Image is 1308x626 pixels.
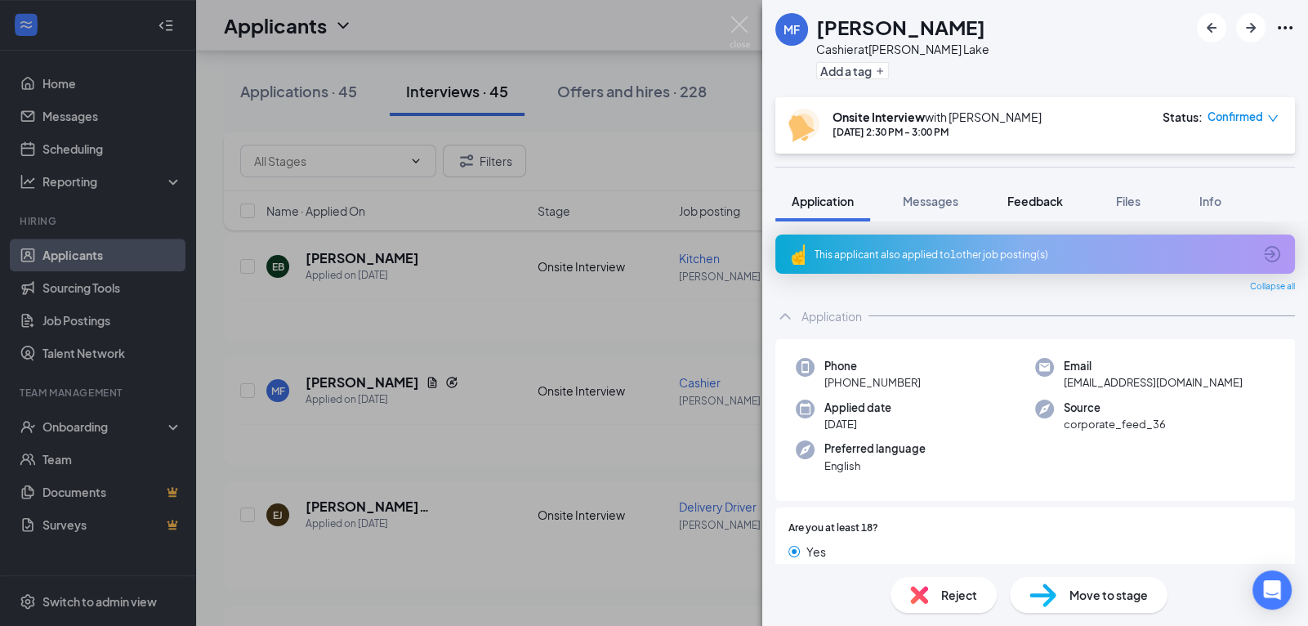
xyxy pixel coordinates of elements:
[775,306,795,326] svg: ChevronUp
[824,374,921,391] span: [PHONE_NUMBER]
[1236,13,1266,42] button: ArrowRight
[815,248,1252,262] div: This applicant also applied to 1 other job posting(s)
[824,416,891,432] span: [DATE]
[1197,13,1226,42] button: ArrowLeftNew
[792,194,854,208] span: Application
[816,62,889,79] button: PlusAdd a tag
[801,308,862,324] div: Application
[941,586,977,604] span: Reject
[833,109,1042,125] div: with [PERSON_NAME]
[1064,400,1166,416] span: Source
[1202,18,1221,38] svg: ArrowLeftNew
[824,458,926,474] span: English
[824,400,891,416] span: Applied date
[1267,113,1279,124] span: down
[806,543,826,561] span: Yes
[816,13,985,41] h1: [PERSON_NAME]
[1116,194,1141,208] span: Files
[1064,358,1243,374] span: Email
[1252,570,1292,610] div: Open Intercom Messenger
[824,440,926,457] span: Preferred language
[1241,18,1261,38] svg: ArrowRight
[833,125,1042,139] div: [DATE] 2:30 PM - 3:00 PM
[1007,194,1063,208] span: Feedback
[1199,194,1221,208] span: Info
[875,66,885,76] svg: Plus
[833,110,925,124] b: Onsite Interview
[903,194,958,208] span: Messages
[1064,416,1166,432] span: corporate_feed_36
[1275,18,1295,38] svg: Ellipses
[824,358,921,374] span: Phone
[783,21,800,38] div: MF
[1262,244,1282,264] svg: ArrowCircle
[1250,280,1295,293] span: Collapse all
[1064,374,1243,391] span: [EMAIL_ADDRESS][DOMAIN_NAME]
[788,521,878,536] span: Are you at least 18?
[1163,109,1203,125] div: Status :
[1208,109,1263,125] span: Confirmed
[1069,586,1148,604] span: Move to stage
[816,41,989,57] div: Cashier at [PERSON_NAME] Lake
